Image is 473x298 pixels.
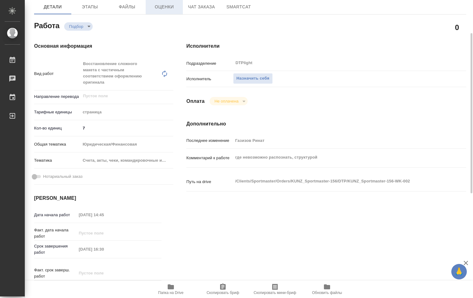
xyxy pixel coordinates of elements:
[43,173,82,180] span: Нотариальный заказ
[34,212,77,218] p: Дата начала работ
[233,176,443,186] textarea: /Clients/Sportmaster/Orders/KUNZ_Sportmaster-156/DTP/KUNZ_Sportmaster-156-WK-002
[312,291,342,295] span: Обновить файлы
[34,195,161,202] h4: [PERSON_NAME]
[206,291,239,295] span: Скопировать бриф
[75,3,105,11] span: Этапы
[77,269,131,278] input: Пустое поле
[186,60,233,67] p: Подразделение
[236,75,269,82] span: Назначить себя
[34,109,81,115] p: Тарифные единицы
[77,210,131,219] input: Пустое поле
[77,245,131,254] input: Пустое поле
[34,141,81,147] p: Общая тематика
[233,73,273,84] button: Назначить себя
[186,76,233,82] p: Исполнитель
[34,42,161,50] h4: Основная информация
[34,94,81,100] p: Направление перевода
[34,157,81,164] p: Тематика
[186,138,233,144] p: Последнее изменение
[67,24,85,29] button: Подбор
[81,155,174,166] div: Счета, акты, чеки, командировочные и таможенные документы
[233,152,443,163] textarea: где невозможно распознать, структурой
[186,120,466,128] h4: Дополнительно
[34,20,60,31] h2: Работа
[112,3,142,11] span: Файлы
[81,139,174,150] div: Юридическая/Финансовая
[451,264,467,279] button: 🙏
[186,155,233,161] p: Комментарий к работе
[38,3,68,11] span: Детали
[81,124,174,133] input: ✎ Введи что-нибудь
[82,92,159,100] input: Пустое поле
[186,98,205,105] h4: Оплата
[197,281,249,298] button: Скопировать бриф
[213,99,240,104] button: Не оплачена
[34,71,81,77] p: Вид работ
[34,227,77,239] p: Факт. дата начала работ
[186,179,233,185] p: Путь на drive
[34,243,77,256] p: Срок завершения работ
[64,22,93,31] div: Подбор
[233,136,443,145] input: Пустое поле
[254,291,296,295] span: Скопировать мини-бриф
[301,281,353,298] button: Обновить файлы
[158,291,183,295] span: Папка на Drive
[145,281,197,298] button: Папка на Drive
[186,42,466,50] h4: Исполнители
[34,125,81,131] p: Кол-во единиц
[455,22,459,33] h2: 0
[34,267,77,279] p: Факт. срок заверш. работ
[149,3,179,11] span: Оценки
[210,97,248,105] div: Подбор
[249,281,301,298] button: Скопировать мини-бриф
[77,229,131,238] input: Пустое поле
[224,3,254,11] span: SmartCat
[81,107,174,117] div: страница
[187,3,216,11] span: Чат заказа
[454,265,464,278] span: 🙏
